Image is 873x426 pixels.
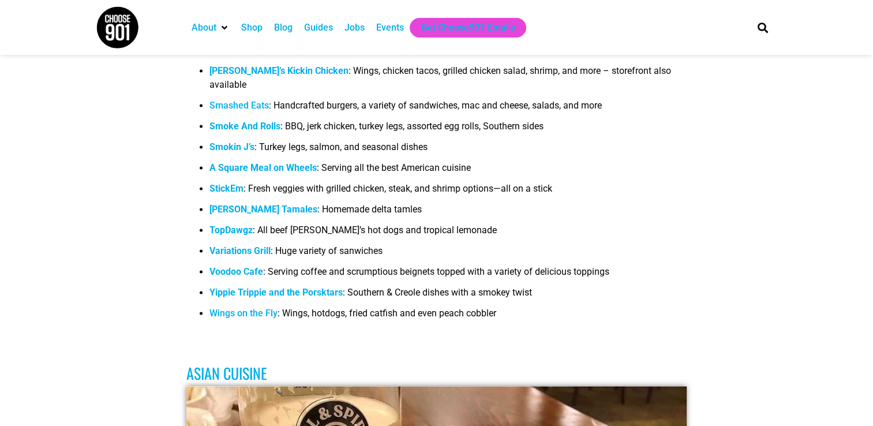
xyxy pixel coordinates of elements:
li: : Fresh veggies with grilled chicken, steak, and shrimp options—all on a stick [209,182,687,203]
a: [PERSON_NAME]’s Kickin Chicken [209,65,349,76]
a: Primal Flames Grill [209,44,288,55]
li: : Huge variety of sanwiches [209,244,687,265]
a: Shop [241,21,263,35]
li: : Serving all the best American cuisine [209,161,687,182]
a: Smashed Eats [209,100,269,111]
a: Get Choose901 Emails [421,21,515,35]
a: About [192,21,216,35]
li: : Southern & Creole dishes with a smokey twist [209,286,687,307]
li: : Homemade delta tamles [209,203,687,223]
a: Events [376,21,404,35]
li: : Turkey legs, salmon, and seasonal dishes [209,140,687,161]
div: Search [753,18,772,37]
a: A Square Meal on Wheels [209,162,317,173]
a: TopDawgz [209,225,253,236]
a: Smokin J’s [209,141,254,152]
div: About [186,18,235,38]
a: Wings on the Fly [209,308,278,319]
li: : Wings, chicken tacos, grilled chicken salad, shrimp, and more – storefront also available [209,64,687,99]
li: : Handcrafted burgers, a variety of sandwiches, mac and cheese, salads, and more [209,99,687,119]
li: : All beef [PERSON_NAME]’s hot dogs and tropical lemonade [209,223,687,244]
li: : Wings, hotdogs, fried catfish and even peach cobbler [209,307,687,327]
li: : Serving coffee and scrumptious beignets topped with a variety of delicious toppings [209,265,687,286]
a: Blog [274,21,293,35]
a: Guides [304,21,333,35]
h3: Asian Cuisine [186,364,687,382]
li: : BBQ, jerk chicken, turkey legs, assorted egg rolls, Southern sides [209,119,687,140]
nav: Main nav [186,18,737,38]
a: Smoke And Rolls [209,121,280,132]
a: Variations Grill [209,245,271,256]
a: Yippie Trippie and the Porsktars [209,287,343,298]
a: [PERSON_NAME] Tamales [209,204,317,215]
a: StickEm [209,183,243,194]
a: Voodoo Cafe [209,266,263,277]
a: Jobs [344,21,365,35]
